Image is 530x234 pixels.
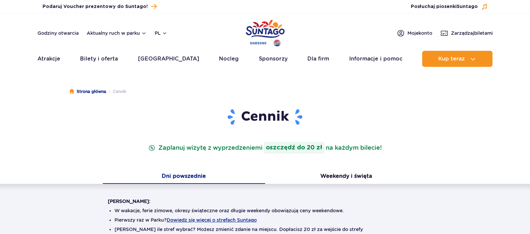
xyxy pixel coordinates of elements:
[246,17,285,47] a: Park of Poland
[115,207,416,214] li: W wakacje, ferie zimowe, okresy świąteczne oraz długie weekendy obowiązują ceny weekendowe.
[411,3,478,10] span: Posłuchaj piosenki
[457,4,478,9] span: Suntago
[106,88,126,95] li: Cennik
[87,30,147,36] button: Aktualny ruch w parku
[37,30,79,36] a: Godziny otwarcia
[37,51,60,67] a: Atrakcje
[219,51,239,67] a: Nocleg
[43,3,148,10] span: Podaruj Voucher prezentowy do Suntago!
[264,142,324,154] strong: oszczędź do 20 zł
[349,51,402,67] a: Informacje i pomoc
[155,30,167,36] button: pl
[397,29,432,37] a: Mojekonto
[451,30,493,36] span: Zarządzaj biletami
[69,88,106,95] a: Strona główna
[167,217,257,223] button: Dowiedz się więcej o strefach Suntago
[108,199,150,204] strong: [PERSON_NAME]:
[307,51,329,67] a: Dla firm
[138,51,199,67] a: [GEOGRAPHIC_DATA]
[108,108,423,126] h1: Cennik
[103,170,265,184] button: Dni powszednie
[422,51,493,67] button: Kup teraz
[115,217,416,223] li: Pierwszy raz w Parku?
[407,30,432,36] span: Moje konto
[43,2,157,11] a: Podaruj Voucher prezentowy do Suntago!
[411,3,488,10] button: Posłuchaj piosenkiSuntago
[440,29,493,37] a: Zarządzajbiletami
[438,56,465,62] span: Kup teraz
[147,142,383,154] p: Zaplanuj wizytę z wyprzedzeniem na każdym bilecie!
[265,170,428,184] button: Weekendy i święta
[259,51,288,67] a: Sponsorzy
[80,51,118,67] a: Bilety i oferta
